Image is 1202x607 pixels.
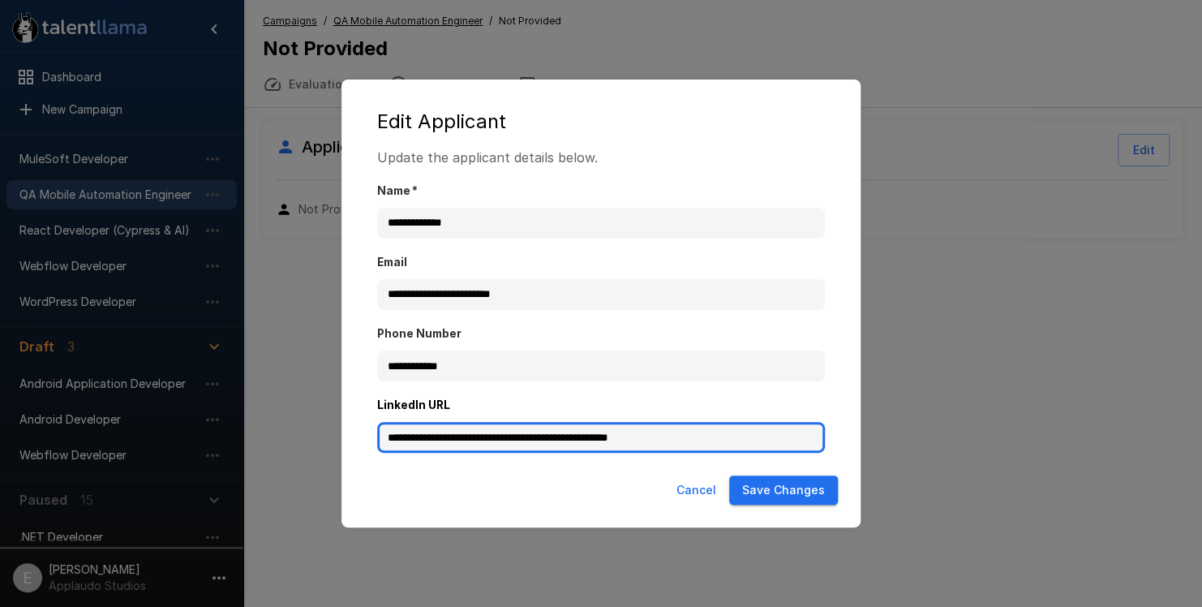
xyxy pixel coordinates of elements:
label: Email [377,255,825,271]
label: Phone Number [377,326,825,342]
label: Name [377,183,825,200]
label: LinkedIn URL [377,398,825,414]
p: Update the applicant details below. [377,148,825,167]
h2: Edit Applicant [358,96,844,148]
button: Cancel [670,476,723,506]
button: Save Changes [729,476,838,506]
